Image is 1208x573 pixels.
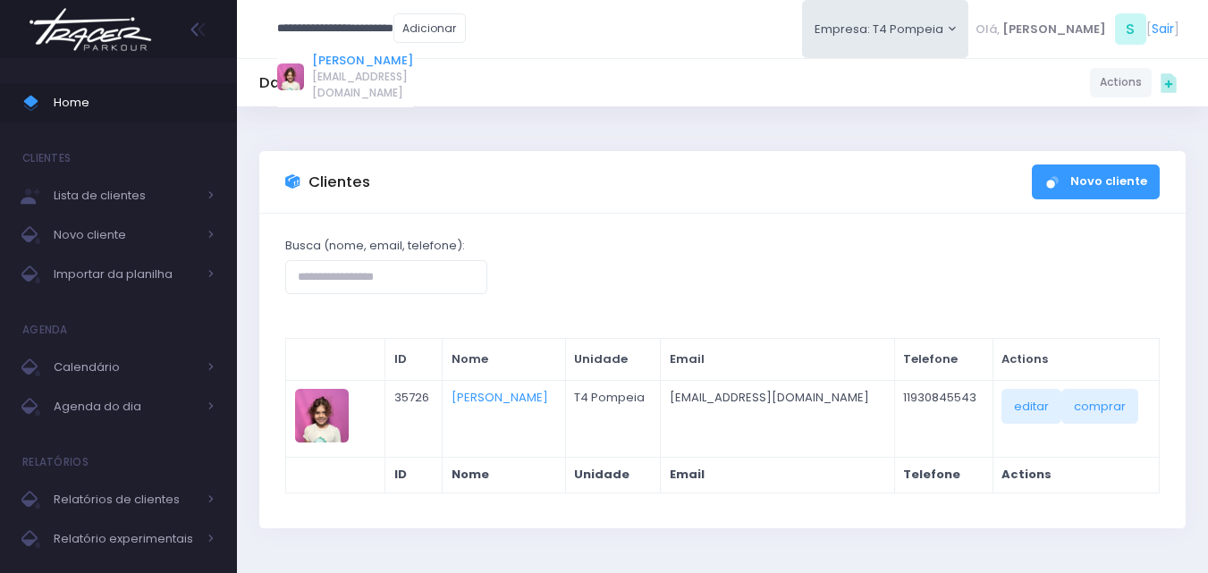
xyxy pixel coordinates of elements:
[54,395,197,418] span: Agenda do dia
[54,488,197,511] span: Relatórios de clientes
[894,339,993,381] th: Telefone
[312,52,413,70] a: [PERSON_NAME]
[22,140,71,176] h4: Clientes
[894,380,993,457] td: 11930845543
[442,339,565,381] th: Nome
[993,457,1159,493] th: Actions
[968,9,1186,49] div: [ ]
[1115,13,1146,45] span: S
[1090,68,1152,97] a: Actions
[565,457,661,493] th: Unidade
[1152,20,1174,38] a: Sair
[22,444,89,480] h4: Relatórios
[661,457,894,493] th: Email
[54,91,215,114] span: Home
[54,223,197,247] span: Novo cliente
[976,21,1000,38] span: Olá,
[54,263,197,286] span: Importar da planilha
[452,389,548,406] a: [PERSON_NAME]
[385,380,443,457] td: 35726
[993,339,1159,381] th: Actions
[285,237,465,255] label: Busca (nome, email, telefone):
[1001,389,1061,423] a: editar
[1002,21,1106,38] span: [PERSON_NAME]
[661,380,894,457] td: [EMAIL_ADDRESS][DOMAIN_NAME]
[442,457,565,493] th: Nome
[54,527,197,551] span: Relatório experimentais
[894,457,993,493] th: Telefone
[393,13,467,43] a: Adicionar
[565,380,661,457] td: T4 Pompeia
[308,173,370,191] h3: Clientes
[565,339,661,381] th: Unidade
[54,184,197,207] span: Lista de clientes
[22,312,68,348] h4: Agenda
[385,457,443,493] th: ID
[1061,389,1138,423] a: comprar
[385,339,443,381] th: ID
[661,339,894,381] th: Email
[259,74,342,92] h5: Dashboard
[312,69,413,101] span: [EMAIL_ADDRESS][DOMAIN_NAME]
[1032,164,1160,199] a: Novo cliente
[54,356,197,379] span: Calendário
